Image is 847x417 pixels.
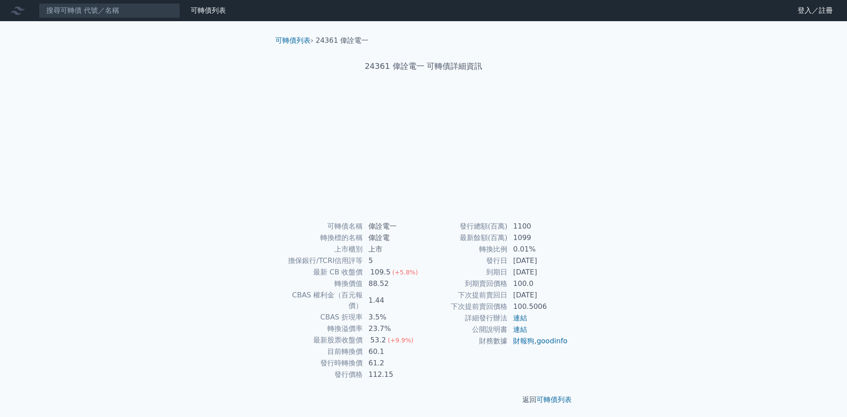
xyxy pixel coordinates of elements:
[363,323,423,334] td: 23.7%
[363,278,423,289] td: 88.52
[423,301,508,312] td: 下次提前賣回價格
[508,232,568,244] td: 1099
[513,325,527,334] a: 連結
[279,346,363,357] td: 目前轉換價
[279,244,363,255] td: 上市櫃別
[388,337,413,344] span: (+9.9%)
[279,289,363,312] td: CBAS 權利金（百元報價）
[508,255,568,267] td: [DATE]
[363,312,423,323] td: 3.5%
[368,335,388,346] div: 53.2
[536,395,572,404] a: 可轉債列表
[279,357,363,369] td: 發行時轉換價
[392,269,418,276] span: (+5.8%)
[423,244,508,255] td: 轉換比例
[508,278,568,289] td: 100.0
[363,232,423,244] td: 偉詮電
[513,314,527,322] a: 連結
[423,278,508,289] td: 到期賣回價格
[423,289,508,301] td: 下次提前賣回日
[536,337,567,345] a: goodinfo
[279,323,363,334] td: 轉換溢價率
[275,35,313,46] li: ›
[268,60,579,72] h1: 24361 偉詮電一 可轉債詳細資訊
[363,244,423,255] td: 上市
[279,369,363,380] td: 發行價格
[423,232,508,244] td: 最新餘額(百萬)
[508,267,568,278] td: [DATE]
[279,232,363,244] td: 轉換標的名稱
[508,244,568,255] td: 0.01%
[423,312,508,324] td: 詳細發行辦法
[279,255,363,267] td: 擔保銀行/TCRI信用評等
[363,357,423,369] td: 61.2
[268,394,579,405] p: 返回
[368,267,392,278] div: 109.5
[423,221,508,232] td: 發行總額(百萬)
[508,289,568,301] td: [DATE]
[279,334,363,346] td: 最新股票收盤價
[508,335,568,347] td: ,
[275,36,311,45] a: 可轉債列表
[363,221,423,232] td: 偉詮電一
[363,255,423,267] td: 5
[423,324,508,335] td: 公開說明書
[791,4,840,18] a: 登入／註冊
[508,301,568,312] td: 100.5006
[363,369,423,380] td: 112.15
[423,267,508,278] td: 到期日
[423,335,508,347] td: 財務數據
[279,312,363,323] td: CBAS 折現率
[191,6,226,15] a: 可轉債列表
[279,267,363,278] td: 最新 CB 收盤價
[363,346,423,357] td: 60.1
[363,289,423,312] td: 1.44
[508,221,568,232] td: 1100
[423,255,508,267] td: 發行日
[316,35,369,46] li: 24361 偉詮電一
[513,337,534,345] a: 財報狗
[279,278,363,289] td: 轉換價值
[39,3,180,18] input: 搜尋可轉債 代號／名稱
[279,221,363,232] td: 可轉債名稱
